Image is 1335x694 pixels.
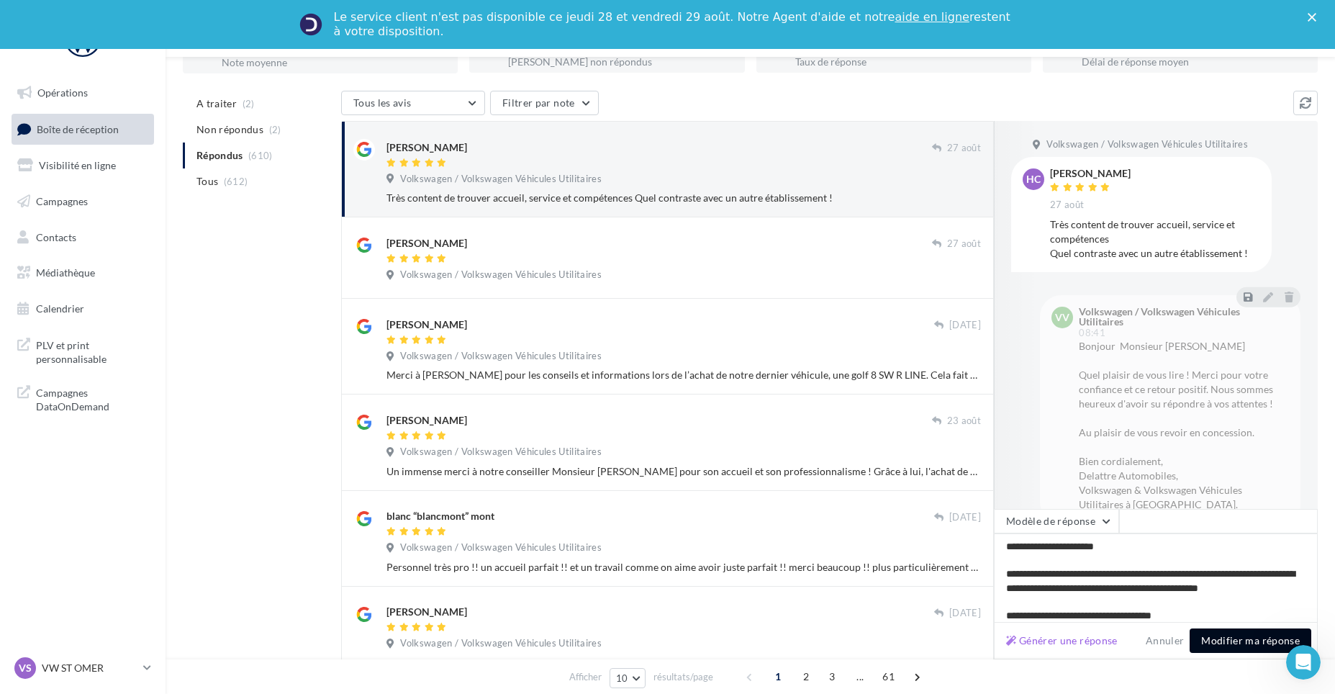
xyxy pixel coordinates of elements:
span: PLV et print personnalisable [36,335,148,366]
p: VW ST OMER [42,661,137,675]
div: [PERSON_NAME] [386,236,467,251]
span: 61 [877,665,900,688]
iframe: Intercom live chat [1286,645,1321,680]
span: Contacts [36,230,76,243]
span: 27 août [1050,199,1084,212]
div: Fermer [1308,13,1322,22]
span: 3 [820,665,843,688]
span: [DATE] [949,607,981,620]
span: Volkswagen / Volkswagen Véhicules Utilitaires [400,173,602,186]
div: Personnel très pro !! un accueil parfait !! et un travail comme on aime avoir juste parfait !! me... [386,560,981,574]
div: Très content de trouver accueil, service et compétences Quel contraste avec un autre établissement ! [1050,217,1260,261]
div: Très content de trouver accueil, service et compétences Quel contraste avec un autre établissement ! [386,191,981,205]
div: Un immense merci à notre conseiller Monsieur [PERSON_NAME] pour son accueil et son professionnali... [386,464,981,479]
span: Calendrier [36,302,84,315]
a: Médiathèque [9,258,157,288]
span: Volkswagen / Volkswagen Véhicules Utilitaires [400,446,602,459]
span: Volkswagen / Volkswagen Véhicules Utilitaires [400,541,602,554]
span: Afficher [569,670,602,684]
span: Volkswagen / Volkswagen Véhicules Utilitaires [400,350,602,363]
span: 23 août [947,415,981,428]
span: Médiathèque [36,266,95,279]
button: Tous les avis [341,91,485,115]
span: Tous les avis [353,96,412,109]
span: résultats/page [653,670,713,684]
div: [PERSON_NAME] [386,413,467,428]
div: [PERSON_NAME] non répondus [508,57,733,67]
a: Opérations [9,78,157,108]
span: Campagnes [36,195,88,207]
span: Visibilité en ligne [39,159,116,171]
a: Boîte de réception [9,114,157,145]
div: [PERSON_NAME] [386,317,467,332]
a: Visibilité en ligne [9,150,157,181]
button: Générer une réponse [1000,632,1123,649]
div: [PERSON_NAME] [386,140,467,155]
span: A traiter [196,96,237,111]
span: Campagnes DataOnDemand [36,383,148,414]
span: (2) [269,124,281,135]
button: Annuler [1140,632,1190,649]
span: Opérations [37,86,88,99]
div: Note moyenne [222,58,446,68]
span: [DATE] [949,319,981,332]
div: [PERSON_NAME] [386,605,467,619]
span: Non répondus [196,122,263,137]
span: Tous [196,174,218,189]
span: [DATE] [949,511,981,524]
span: HC [1026,172,1041,186]
span: (2) [243,98,255,109]
a: Campagnes DataOnDemand [9,377,157,420]
div: Un service avant vente et apres vente au top ! Suite a un achat d une passat gte de 3 ans 12000km... [386,656,981,670]
div: Délai de réponse moyen [1082,57,1306,67]
span: Boîte de réception [37,122,119,135]
div: blanc “blancmont” mont [386,509,494,523]
span: 27 août [947,142,981,155]
div: Le service client n'est pas disponible ce jeudi 28 et vendredi 29 août. Notre Agent d'aide et not... [334,10,1013,39]
div: [PERSON_NAME] [1050,168,1131,179]
span: Volkswagen / Volkswagen Véhicules Utilitaires [400,269,602,281]
a: PLV et print personnalisable [9,330,157,372]
button: Modèle de réponse [994,509,1119,533]
a: aide en ligne [895,10,969,24]
span: 08:41 [1079,328,1105,338]
span: VV [1055,310,1069,325]
span: Volkswagen / Volkswagen Véhicules Utilitaires [400,637,602,650]
span: (612) [224,176,248,187]
span: 1 [766,665,789,688]
div: Bonjour Monsieur [PERSON_NAME] Quel plaisir de vous lire ! Merci pour votre confiance et ce retou... [1079,339,1289,512]
span: Volkswagen / Volkswagen Véhicules Utilitaires [1046,138,1248,151]
span: 27 août [947,238,981,251]
a: VS VW ST OMER [12,654,154,682]
a: Campagnes [9,186,157,217]
span: 2 [795,665,818,688]
span: 10 [616,672,628,684]
div: Merci à [PERSON_NAME] pour les conseils et informations lors de l’achat de notre dernier véhicule... [386,368,981,382]
a: Calendrier [9,294,157,324]
button: 10 [610,668,646,688]
div: Volkswagen / Volkswagen Véhicules Utilitaires [1079,307,1286,327]
span: VS [19,661,32,675]
button: Modifier ma réponse [1190,628,1311,653]
button: Filtrer par note [490,91,599,115]
span: ... [848,665,872,688]
a: Contacts [9,222,157,253]
img: Profile image for Service-Client [299,13,322,36]
div: Taux de réponse [795,57,1020,67]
